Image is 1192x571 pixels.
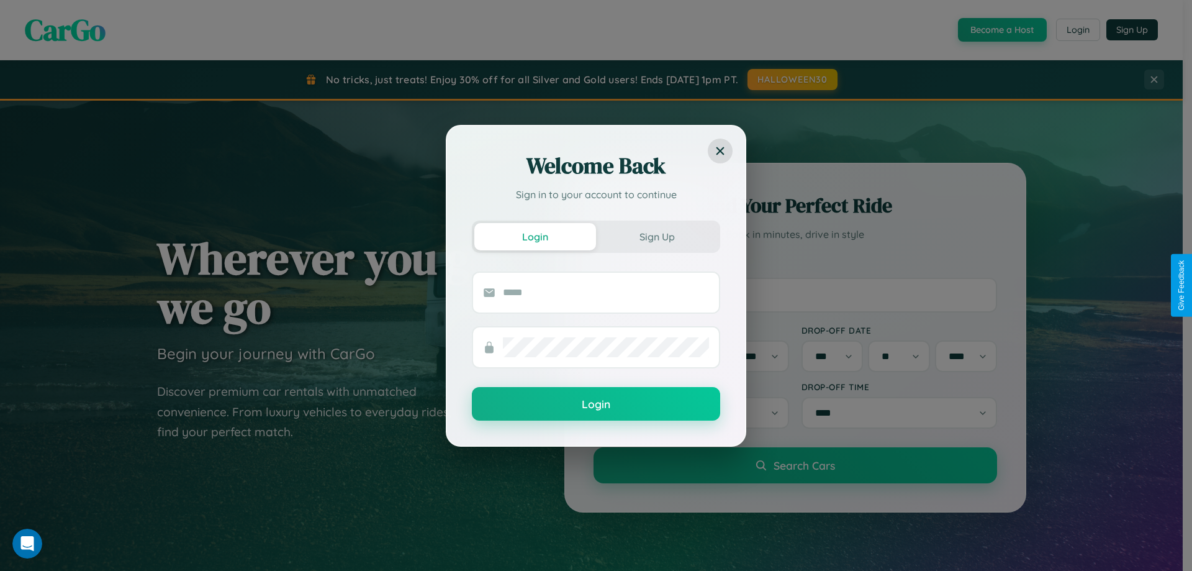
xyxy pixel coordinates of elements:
[474,223,596,250] button: Login
[472,387,720,421] button: Login
[472,151,720,181] h2: Welcome Back
[12,529,42,559] iframe: Intercom live chat
[596,223,718,250] button: Sign Up
[472,187,720,202] p: Sign in to your account to continue
[1177,260,1186,311] div: Give Feedback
